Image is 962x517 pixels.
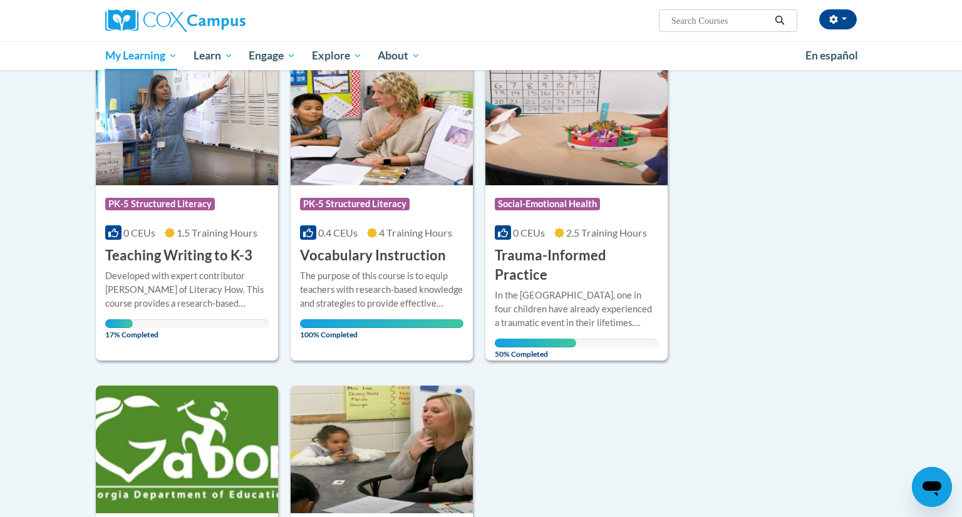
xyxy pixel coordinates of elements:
[300,319,463,339] span: 100% Completed
[177,227,257,238] span: 1.5 Training Hours
[495,198,600,210] span: Social-Emotional Health
[105,319,133,328] div: Your progress
[105,319,133,339] span: 17% Completed
[185,41,241,70] a: Learn
[513,227,545,238] span: 0 CEUs
[495,289,658,330] div: In the [GEOGRAPHIC_DATA], one in four children have already experienced a traumatic event in thei...
[97,41,185,70] a: My Learning
[495,339,576,359] span: 50% Completed
[495,246,658,285] h3: Trauma-Informed Practice
[105,269,269,310] div: Developed with expert contributor [PERSON_NAME] of Literacy How. This course provides a research-...
[300,246,446,265] h3: Vocabulary Instruction
[240,41,304,70] a: Engage
[300,269,463,310] div: The purpose of this course is to equip teachers with research-based knowledge and strategies to p...
[300,319,463,328] div: Your progress
[96,58,278,185] img: Course Logo
[249,48,296,63] span: Engage
[379,227,452,238] span: 4 Training Hours
[770,13,789,28] button: Search
[105,48,177,63] span: My Learning
[819,9,857,29] button: Account Settings
[370,41,429,70] a: About
[96,386,278,513] img: Course Logo
[378,48,420,63] span: About
[318,227,358,238] span: 0.4 CEUs
[797,43,866,69] a: En español
[105,246,252,265] h3: Teaching Writing to K-3
[291,58,473,361] a: Course LogoPK-5 Structured Literacy0.4 CEUs4 Training Hours Vocabulary InstructionThe purpose of ...
[194,48,233,63] span: Learn
[105,9,343,32] a: Cox Campus
[495,339,576,347] div: Your progress
[86,41,876,70] div: Main menu
[805,49,858,62] span: En español
[304,41,370,70] a: Explore
[105,9,246,32] img: Cox Campus
[485,58,668,361] a: Course LogoSocial-Emotional Health0 CEUs2.5 Training Hours Trauma-Informed PracticeIn the [GEOGRA...
[291,58,473,185] img: Course Logo
[912,467,952,507] iframe: Button to launch messaging window
[105,198,215,210] span: PK-5 Structured Literacy
[566,227,647,238] span: 2.5 Training Hours
[670,13,770,28] input: Search Courses
[123,227,155,238] span: 0 CEUs
[300,198,410,210] span: PK-5 Structured Literacy
[291,386,473,513] img: Course Logo
[96,58,278,361] a: Course LogoPK-5 Structured Literacy0 CEUs1.5 Training Hours Teaching Writing to K-3Developed with...
[312,48,362,63] span: Explore
[485,58,668,185] img: Course Logo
